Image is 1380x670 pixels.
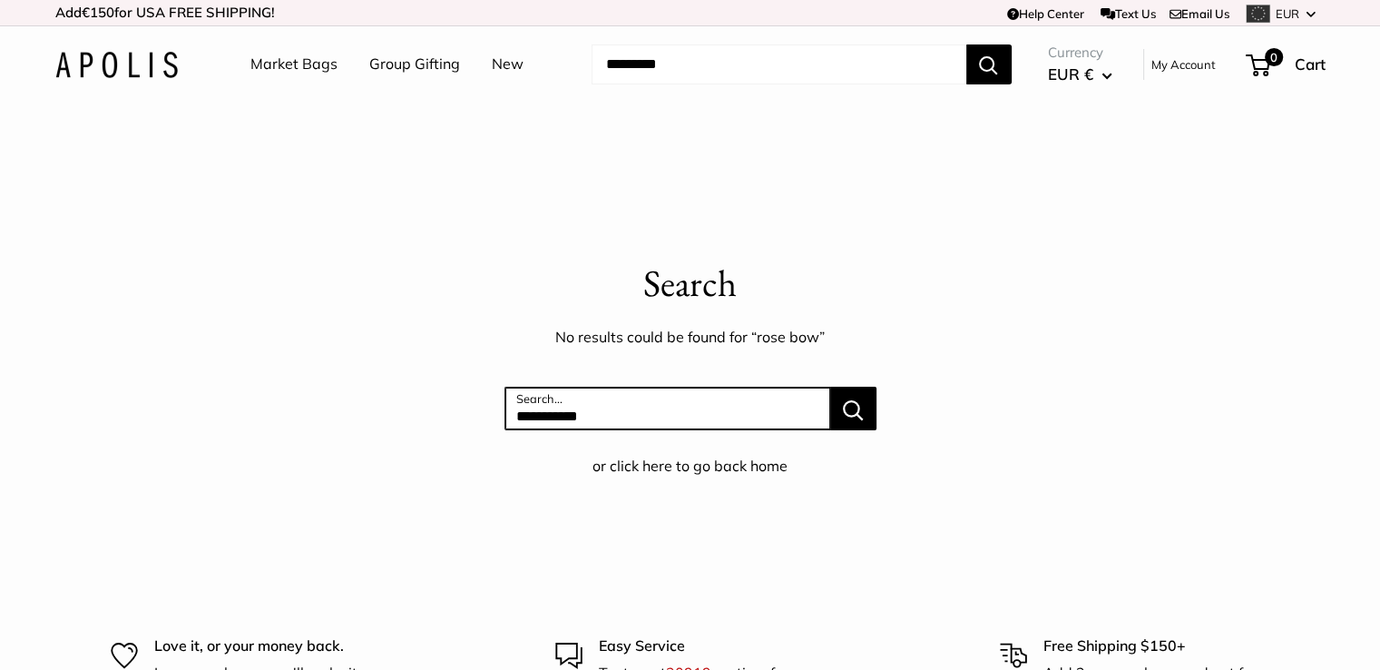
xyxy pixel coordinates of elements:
a: 0 Cart [1248,50,1326,79]
a: or click here to go back home [592,457,788,475]
span: Currency [1048,40,1112,65]
span: Cart [1295,54,1326,74]
span: 0 [1264,48,1282,66]
p: Free Shipping $150+ [1043,635,1270,658]
a: Email Us [1170,6,1229,21]
button: Search... [830,387,876,430]
a: New [492,51,524,78]
span: EUR € [1048,64,1093,84]
img: Apolis [55,52,178,78]
p: Easy Service [599,635,826,658]
p: Love it, or your money back. [154,635,381,658]
p: No results could be found for “rose bow” [55,324,1326,351]
a: Text Us [1101,6,1156,21]
span: EUR [1276,6,1299,21]
span: €150 [82,4,114,21]
a: Help Center [1007,6,1084,21]
p: Search [55,257,1326,310]
a: My Account [1151,54,1216,75]
a: Group Gifting [369,51,460,78]
a: Market Bags [250,51,338,78]
button: EUR € [1048,60,1112,89]
input: Search... [592,44,966,84]
button: Search [966,44,1012,84]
